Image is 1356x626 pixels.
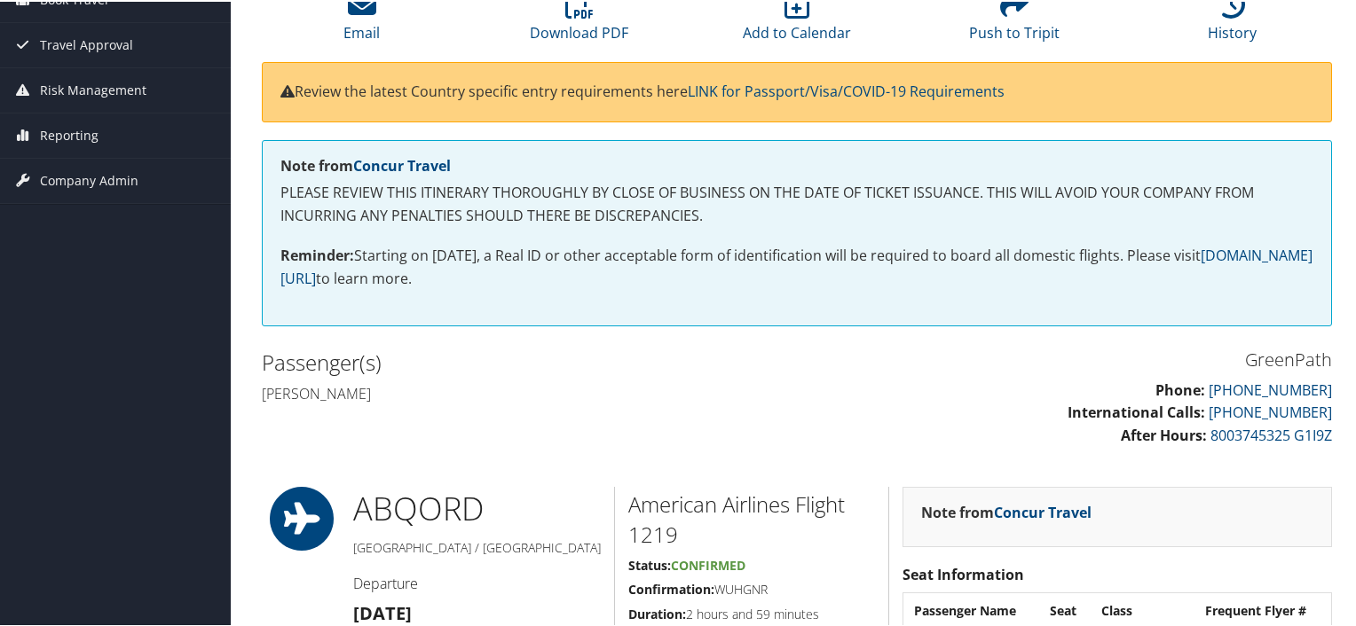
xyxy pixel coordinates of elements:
a: [PHONE_NUMBER] [1209,379,1332,398]
strong: Duration: [628,604,686,621]
h1: ABQ ORD [353,485,601,529]
p: PLEASE REVIEW THIS ITINERARY THOROUGHLY BY CLOSE OF BUSINESS ON THE DATE OF TICKET ISSUANCE. THIS... [280,180,1313,225]
h4: [PERSON_NAME] [262,382,784,402]
strong: Status: [628,555,671,572]
a: 8003745325 G1I9Z [1210,424,1332,443]
strong: Note from [921,501,1092,520]
a: LINK for Passport/Visa/COVID-19 Requirements [688,80,1005,99]
strong: Note from [280,154,451,174]
h5: [GEOGRAPHIC_DATA] / [GEOGRAPHIC_DATA] [353,537,601,555]
p: Review the latest Country specific entry requirements here [280,79,1313,102]
strong: After Hours: [1121,424,1207,443]
th: Class [1092,593,1194,625]
strong: Reminder: [280,244,354,263]
span: Travel Approval [40,21,133,66]
h3: GreenPath [810,346,1332,371]
span: Confirmed [671,555,745,572]
span: Reporting [40,112,99,156]
strong: International Calls: [1068,401,1205,420]
a: Concur Travel [994,501,1092,520]
span: Risk Management [40,67,146,111]
strong: [DATE] [353,599,412,623]
strong: Seat Information [903,563,1024,583]
p: Starting on [DATE], a Real ID or other acceptable form of identification will be required to boar... [280,243,1313,288]
h4: Departure [353,572,601,591]
h2: Passenger(s) [262,346,784,376]
th: Passenger Name [905,593,1039,625]
a: [PHONE_NUMBER] [1209,401,1332,420]
a: Concur Travel [353,154,451,174]
strong: Confirmation: [628,579,714,596]
h2: American Airlines Flight 1219 [628,488,875,547]
th: Frequent Flyer # [1196,593,1329,625]
a: [DOMAIN_NAME][URL] [280,244,1313,286]
th: Seat [1041,593,1091,625]
span: Company Admin [40,157,138,201]
h5: 2 hours and 59 minutes [628,604,875,622]
h5: WUHGNR [628,579,875,597]
strong: Phone: [1155,379,1205,398]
